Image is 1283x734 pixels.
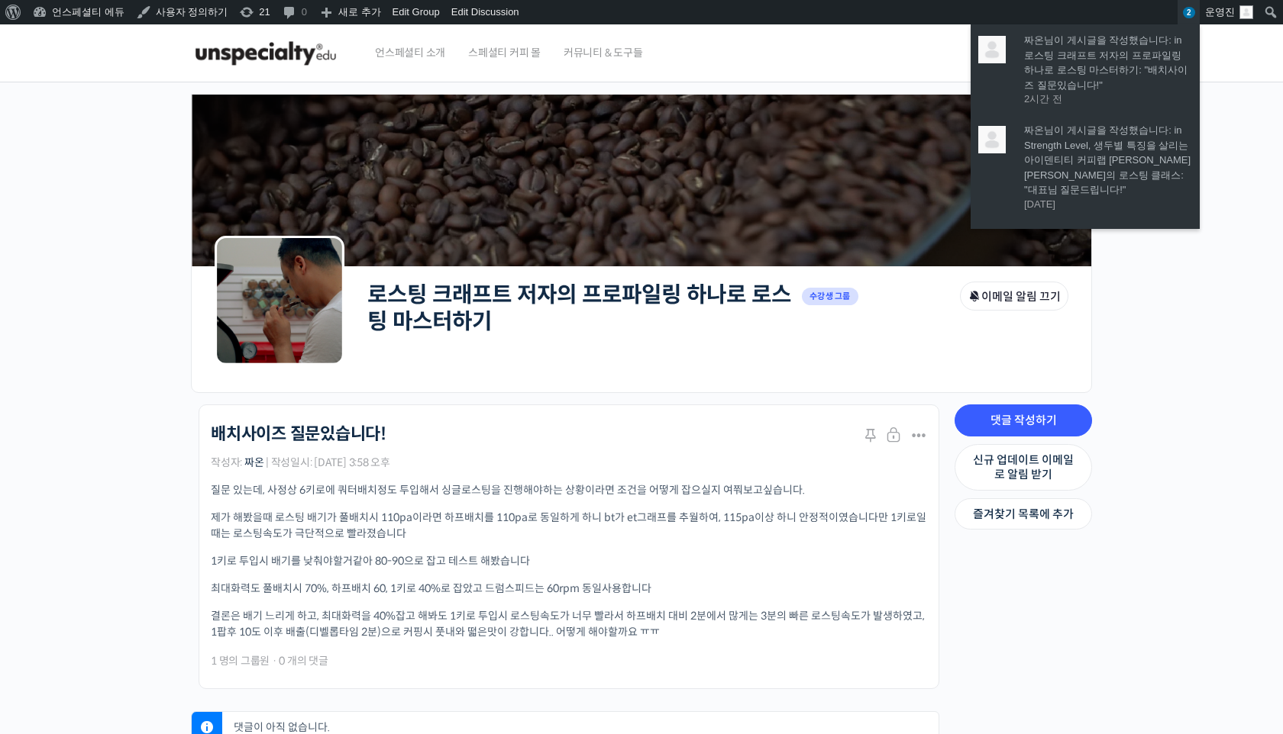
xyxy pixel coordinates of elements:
p: 결론은 배기 느리게 하고, 최대화력을 40%잡고 해봐도 1키로 투입시 로스팅속도가 너무 빨라서 하프배치 대비 2분에서 많게는 3분의 빠른 로스팅속도가 발생하였고, 1팝후 10... [211,608,927,640]
div: 2시간 전 [1024,92,1192,106]
a: 짜온님이 게시글을 작성했습니다: in Strength Level, 생두별 특징을 살리는 아이덴티티 커피랩 [PERSON_NAME] [PERSON_NAME]의 로스팅 클래스: ... [1024,123,1192,198]
span: 스페셜티 커피 몰 [468,24,541,82]
a: 로스팅 크래프트 저자의 프로파일링 하나로 로스팅 마스터하기 [367,281,791,335]
a: 홈 [5,484,101,522]
img: Group logo of 로스팅 크래프트 저자의 프로파일링 하나로 로스팅 마스터하기 [215,236,344,365]
button: 이메일 알림 끄기 [960,282,1068,311]
p: 최대화력도 풀배치시 70%, 하프배치 60, 1키로 40%로 잡았고 드럼스피드는 60rpm 동일사용합니다 [211,581,927,597]
h1: 배치사이즈 질문있습니다! [211,424,386,444]
div: [DATE] [1024,198,1192,211]
a: 댓글 작성하기 [955,404,1092,436]
p: 제가 해봤을때 로스팅 배기가 풀배치시 110pa이라면 하프배치를 110pa로 동일하게 하니 bt가 et그래프를 추월하여, 115pa이상 하니 안정적이였습니다만 1키로일때는 로... [211,510,927,542]
a: 짜온 [244,456,264,469]
span: 작성자: | 작성일시: [DATE] 3:58 오후 [211,457,390,468]
span: 언스페셜티 소개 [375,24,445,82]
span: 1 명의 그룹원 [211,655,270,666]
span: 2 [1183,7,1195,18]
a: 커뮤니티 & 도구들 [556,24,651,82]
span: 0 개의 댓글 [279,655,328,666]
a: Stick [861,427,883,448]
span: 홈 [48,507,57,519]
a: 대화 [101,484,197,522]
p: 1키로 투입시 배기를 낮춰야할거같아 80-90으로 잡고 테스트 해봤습니다 [211,553,927,569]
img: 프로필 사진 [978,126,1006,153]
a: 신규 업데이트 이메일로 알림 받기 [955,444,1092,491]
span: 대화 [140,507,158,520]
a: 언스페셜티 소개 [367,24,453,82]
a: 짜온님이 게시글을 작성했습니다: in 로스팅 크래프트 저자의 프로파일링 하나로 로스팅 마스터하기: "배치사이즈 질문있습니다!" [1024,33,1192,92]
span: 수강생 그룹 [802,288,858,305]
span: 설정 [236,507,254,519]
a: 설정 [197,484,293,522]
a: 스페셜티 커피 몰 [461,24,548,82]
span: 커뮤니티 & 도구들 [564,24,643,82]
span: · [272,654,277,668]
p: 질문 있는데, 사정상 6키로에 쿼터배치정도 투입해서 싱글로스팅을 진행해야하는 상황이라면 조건을 어떻게 잡으실지 여쭤보고싶습니다. [211,482,927,498]
img: 프로필 사진 [978,36,1006,63]
a: 즐겨찾기 목록에 추가 [955,498,1092,530]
